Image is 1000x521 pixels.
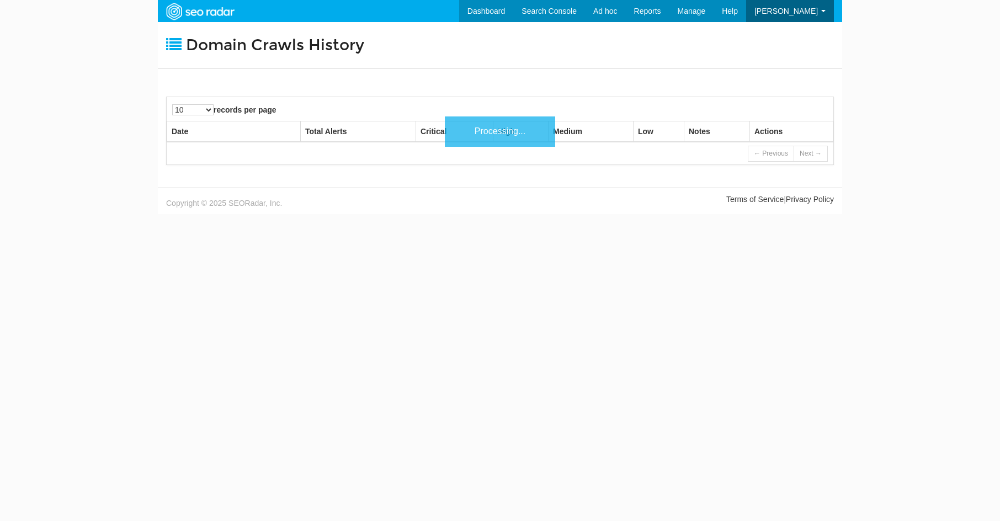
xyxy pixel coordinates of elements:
span: Help [722,7,738,15]
span: Ad hoc [593,7,618,15]
a: Terms of Service [726,195,784,204]
select: records per page [172,104,214,115]
a: Privacy Policy [786,195,834,204]
a: Next → [794,146,828,162]
th: Total Alerts [301,121,416,142]
span: Manage [678,7,706,15]
span: [PERSON_NAME] [754,7,818,15]
span: Domain Crawls History [186,36,364,55]
th: Critical [416,121,493,142]
th: Date [167,121,301,142]
div: Processing... [445,116,555,147]
img: SEORadar [162,2,238,22]
div: | [500,194,842,205]
label: records per page [172,104,276,115]
th: Low [634,121,684,142]
th: Actions [750,121,833,142]
span: Reports [634,7,661,15]
span: Search Console [522,7,577,15]
a: ← Previous [748,146,794,162]
th: Medium [549,121,634,142]
th: Notes [684,121,750,142]
div: Copyright © 2025 SEORadar, Inc. [158,194,500,209]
